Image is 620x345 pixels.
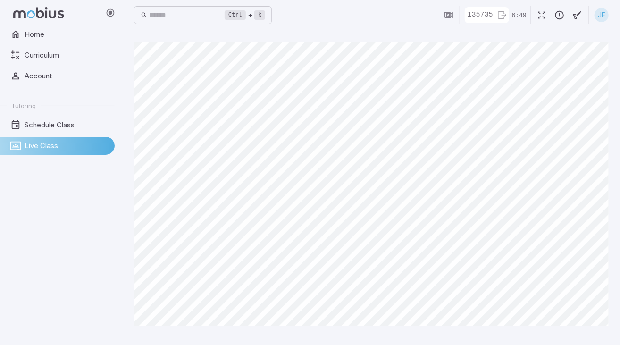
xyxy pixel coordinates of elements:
button: Report an Issue [551,6,569,24]
p: Time Remaining [512,11,527,20]
span: Account [25,71,108,81]
button: Leave Activity [496,8,508,22]
span: Home [25,29,108,40]
span: Schedule Class [25,120,108,130]
p: 135735 [465,10,493,20]
div: + [225,9,265,21]
button: Join in Zoom Client [440,6,458,24]
span: Live Class [25,141,108,151]
div: JF [595,8,609,22]
div: Join Code - Students can join by entering this code [465,7,509,23]
button: Fullscreen Game [533,6,551,24]
span: Tutoring [11,101,36,110]
kbd: Ctrl [225,10,246,20]
kbd: k [254,10,265,20]
button: Start Drawing on Questions [569,6,586,24]
span: Curriculum [25,50,108,60]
